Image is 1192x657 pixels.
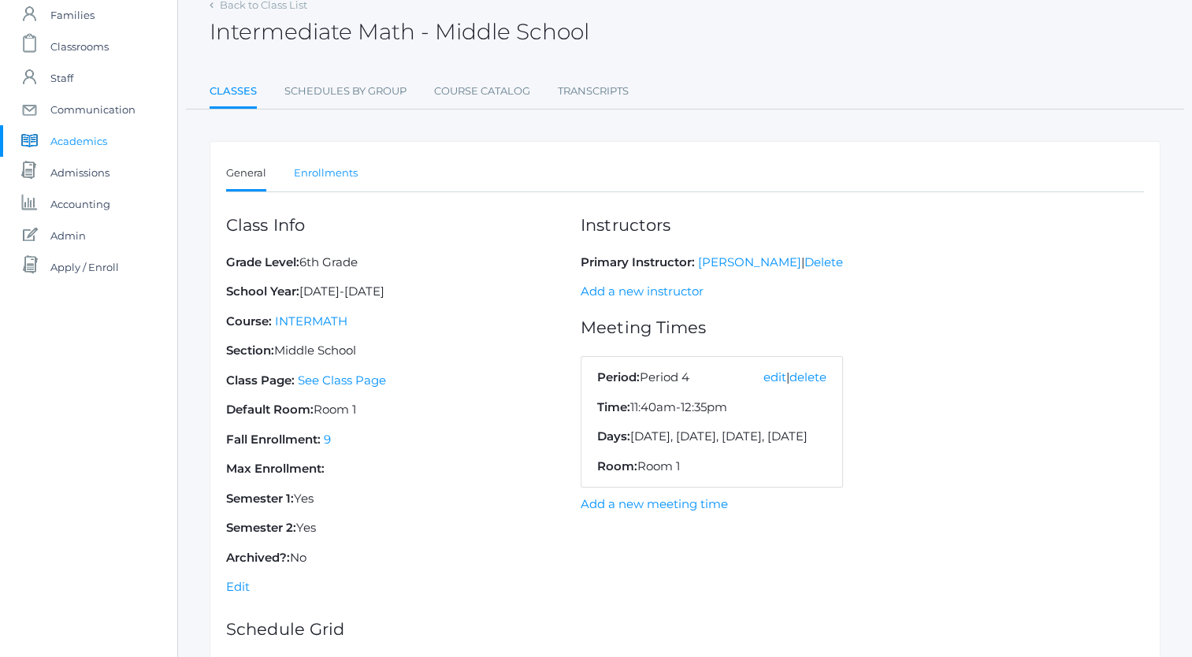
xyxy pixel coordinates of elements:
a: Classes [210,76,257,109]
h2: Intermediate Math - Middle School [210,20,589,44]
p: 6th Grade [226,254,581,272]
strong: Period: [597,369,640,384]
span: Admissions [50,157,110,188]
h1: Schedule Grid [226,620,1144,638]
strong: Max Enrollment: [226,461,325,476]
p: [DATE], [DATE], [DATE], [DATE] [597,428,826,446]
a: Edit [226,579,250,594]
p: Yes [226,519,581,537]
strong: Default Room: [226,402,314,417]
span: Accounting [50,188,110,220]
p: [DATE]-[DATE] [226,283,581,301]
p: Room 1 [226,401,581,419]
span: | [763,369,826,387]
a: Add a new instructor [581,284,704,299]
span: Classrooms [50,31,109,62]
strong: Grade Level: [226,254,299,269]
strong: Semester 1: [226,491,294,506]
strong: Time: [597,399,630,414]
a: Transcripts [558,76,629,107]
a: Enrollments [294,158,358,189]
h1: Instructors [581,216,843,234]
a: delete [789,369,826,384]
strong: School Year: [226,284,299,299]
a: Add a new meeting time [581,496,728,511]
strong: Room: [597,458,637,473]
strong: Semester 2: [226,520,296,535]
p: Yes [226,490,581,508]
strong: Class Page: [226,373,295,388]
a: Schedules By Group [284,76,407,107]
p: 11:40am-12:35pm [597,399,826,417]
h1: Meeting Times [581,318,843,336]
span: Communication [50,94,136,125]
p: Middle School [226,342,581,360]
span: Apply / Enroll [50,251,119,283]
strong: Archived?: [226,550,290,565]
a: Delete [804,254,843,269]
h1: Class Info [226,216,581,234]
span: Academics [50,125,107,157]
p: Room 1 [597,458,826,476]
strong: Primary Instructor: [581,254,695,269]
strong: Course: [226,314,272,328]
strong: Fall Enrollment: [226,432,321,447]
a: edit [763,369,786,384]
a: [PERSON_NAME] [698,254,801,269]
strong: Days: [597,429,630,444]
a: INTERMATH [275,314,347,328]
a: Course Catalog [434,76,530,107]
span: Admin [50,220,86,251]
a: 9 [324,432,331,447]
strong: Section: [226,343,274,358]
a: General [226,158,266,191]
p: No [226,549,581,567]
a: See Class Page [298,373,386,388]
p: Period 4 [597,369,826,387]
p: | [581,254,843,272]
span: Staff [50,62,73,94]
